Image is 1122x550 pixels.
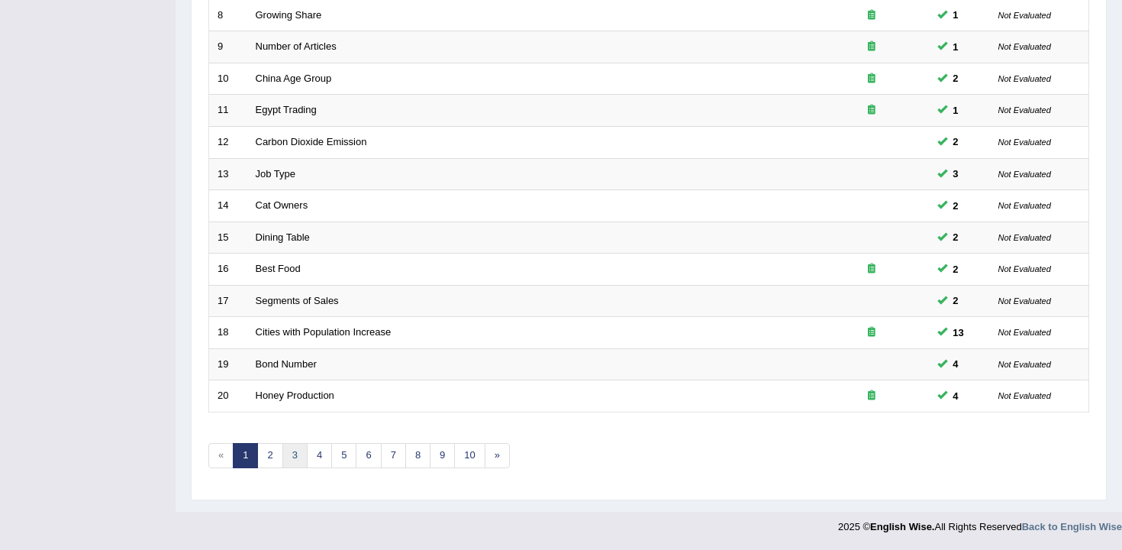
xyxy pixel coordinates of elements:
[256,263,301,274] a: Best Food
[256,168,296,180] a: Job Type
[870,521,934,532] strong: English Wise.
[256,40,337,52] a: Number of Articles
[307,443,332,468] a: 4
[256,390,334,401] a: Honey Production
[256,73,332,84] a: China Age Group
[998,137,1051,147] small: Not Evaluated
[947,102,965,118] span: You can still take this question
[209,158,247,190] td: 13
[823,72,920,86] div: Exam occurring question
[998,264,1051,273] small: Not Evaluated
[256,9,322,21] a: Growing Share
[823,262,920,277] div: Exam occurring question
[998,391,1051,400] small: Not Evaluated
[947,293,965,309] span: You can still take this question
[209,126,247,158] td: 12
[256,295,339,306] a: Segments of Sales
[998,11,1051,20] small: Not Evaluated
[998,360,1051,369] small: Not Evaluated
[485,443,510,468] a: »
[209,222,247,254] td: 15
[838,512,1122,534] div: 2025 © All Rights Reserved
[823,325,920,340] div: Exam occurring question
[947,134,965,150] span: You can still take this question
[331,443,356,468] a: 5
[823,8,920,23] div: Exam occurring question
[256,199,308,211] a: Cat Owners
[823,103,920,118] div: Exam occurring question
[947,261,965,277] span: You can still take this question
[998,74,1051,83] small: Not Evaluated
[381,443,406,468] a: 7
[998,105,1051,115] small: Not Evaluated
[998,170,1051,179] small: Not Evaluated
[209,31,247,63] td: 9
[209,190,247,222] td: 14
[208,443,234,468] span: «
[998,296,1051,306] small: Not Evaluated
[257,443,282,468] a: 2
[947,39,965,55] span: You can still take this question
[356,443,381,468] a: 6
[1022,521,1122,532] a: Back to English Wise
[405,443,430,468] a: 8
[209,317,247,349] td: 18
[998,328,1051,337] small: Not Evaluated
[256,358,317,370] a: Bond Number
[454,443,485,468] a: 10
[256,231,310,243] a: Dining Table
[256,104,317,115] a: Egypt Trading
[947,166,965,182] span: You can still take this question
[823,40,920,54] div: Exam occurring question
[256,136,367,147] a: Carbon Dioxide Emission
[430,443,455,468] a: 9
[209,95,247,127] td: 11
[947,325,970,341] span: You can still take this question
[209,285,247,317] td: 17
[947,356,965,372] span: You can still take this question
[282,443,308,468] a: 3
[998,201,1051,210] small: Not Evaluated
[256,326,392,338] a: Cities with Population Increase
[209,254,247,286] td: 16
[947,388,965,404] span: You can still take this question
[947,198,965,214] span: You can still take this question
[233,443,258,468] a: 1
[998,42,1051,51] small: Not Evaluated
[947,70,965,86] span: You can still take this question
[823,389,920,403] div: Exam occurring question
[209,63,247,95] td: 10
[947,7,965,23] span: You can still take this question
[209,348,247,380] td: 19
[947,229,965,245] span: You can still take this question
[998,233,1051,242] small: Not Evaluated
[209,380,247,412] td: 20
